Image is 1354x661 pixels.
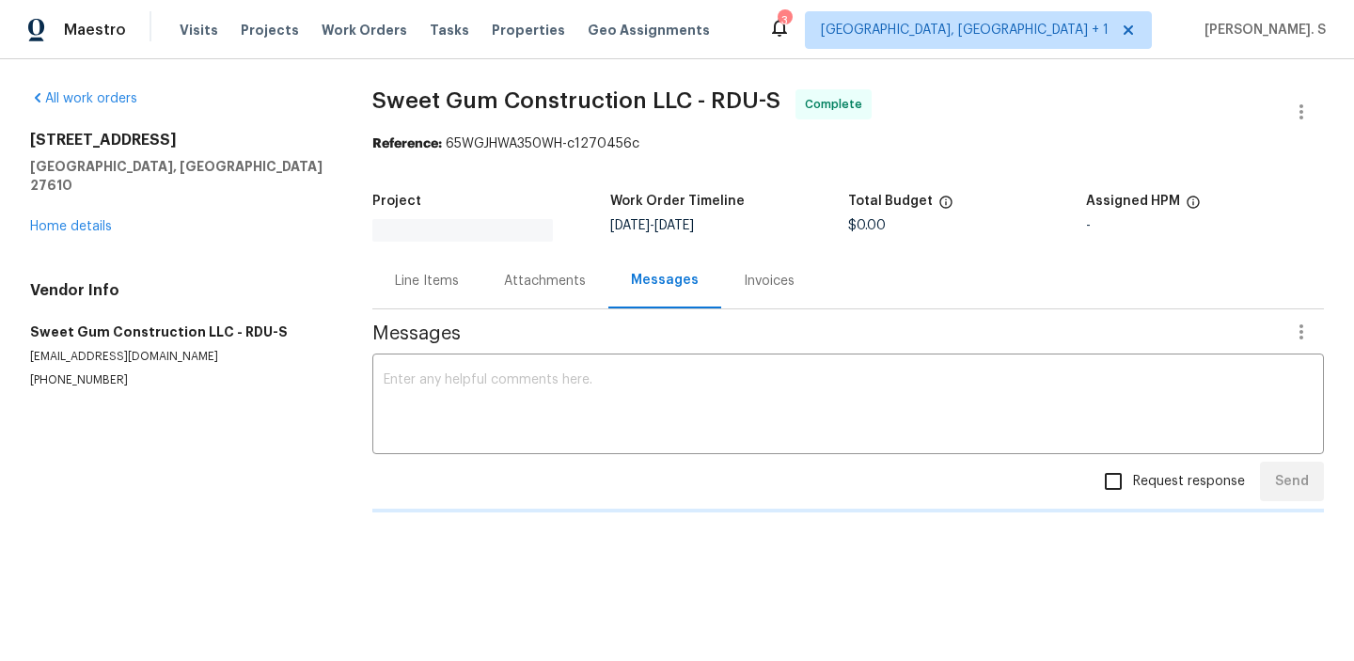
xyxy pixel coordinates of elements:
h2: [STREET_ADDRESS] [30,131,327,150]
h5: Project [372,195,421,208]
div: 3 [778,11,791,30]
span: The total cost of line items that have been proposed by Opendoor. This sum includes line items th... [938,195,953,219]
div: 65WGJHWA350WH-c1270456c [372,134,1324,153]
a: All work orders [30,92,137,105]
span: Work Orders [322,21,407,39]
div: - [1086,219,1324,232]
span: [DATE] [610,219,650,232]
span: Request response [1133,472,1245,492]
p: [PHONE_NUMBER] [30,372,327,388]
span: Maestro [64,21,126,39]
span: $0.00 [848,219,886,232]
div: Messages [631,271,699,290]
div: Invoices [744,272,795,291]
h5: [GEOGRAPHIC_DATA], [GEOGRAPHIC_DATA] 27610 [30,157,327,195]
h5: Assigned HPM [1086,195,1180,208]
span: Messages [372,324,1279,343]
span: Complete [805,95,870,114]
div: Line Items [395,272,459,291]
span: Sweet Gum Construction LLC - RDU-S [372,89,780,112]
span: Properties [492,21,565,39]
span: The hpm assigned to this work order. [1186,195,1201,219]
b: Reference: [372,137,442,150]
h5: Work Order Timeline [610,195,745,208]
span: [GEOGRAPHIC_DATA], [GEOGRAPHIC_DATA] + 1 [821,21,1109,39]
div: Attachments [504,272,586,291]
span: Projects [241,21,299,39]
span: Geo Assignments [588,21,710,39]
span: [PERSON_NAME]. S [1197,21,1326,39]
h4: Vendor Info [30,281,327,300]
h5: Total Budget [848,195,933,208]
span: Visits [180,21,218,39]
p: [EMAIL_ADDRESS][DOMAIN_NAME] [30,349,327,365]
h5: Sweet Gum Construction LLC - RDU-S [30,323,327,341]
span: Tasks [430,24,469,37]
span: [DATE] [654,219,694,232]
a: Home details [30,220,112,233]
span: - [610,219,694,232]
